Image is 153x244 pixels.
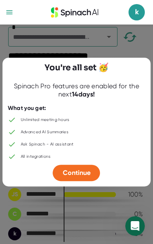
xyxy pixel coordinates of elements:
[21,142,74,147] div: Ask Spinach - AI assistant
[63,169,91,177] span: Continue
[21,117,70,123] div: Unlimited meeting hours
[8,82,146,98] div: Spinach Pro features are enabled for the next
[125,216,145,236] iframe: Intercom live chat
[72,90,95,98] b: 14 days!
[53,165,100,181] button: Continue
[21,130,69,135] div: Advanced AI Summaries
[8,105,47,112] div: What you get:
[129,4,145,20] span: k
[21,154,51,159] div: All integrations
[44,63,109,73] h3: You're all set 🥳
